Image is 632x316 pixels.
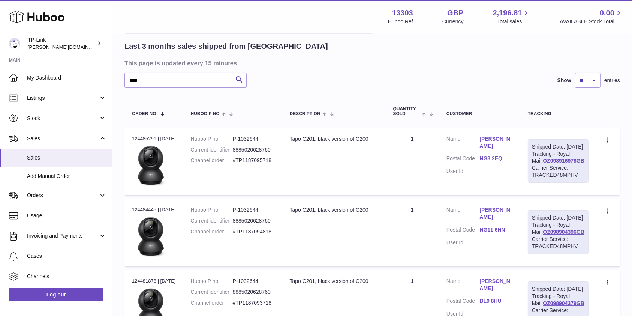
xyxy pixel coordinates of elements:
a: 0.00 AVAILABLE Stock Total [560,8,623,25]
span: Orders [27,192,99,199]
dt: Current identifier [191,217,233,224]
div: Tracking - Royal Mail: [528,210,589,254]
dt: Huboo P no [191,135,233,143]
dd: 8885020628760 [233,217,275,224]
span: Quantity Sold [393,107,420,116]
a: OZ098916978GB [543,158,584,164]
dt: Name [446,206,479,223]
span: Sales [27,135,99,142]
div: Currency [442,18,464,25]
div: Tracking [528,111,589,116]
dd: #TP1187093718 [233,299,275,307]
dt: User Id [446,239,479,246]
a: OZ098904396GB [543,229,584,235]
div: 124484445 | [DATE] [132,206,176,213]
dt: Postal Code [446,155,479,164]
dt: Postal Code [446,298,479,307]
span: entries [604,77,620,84]
span: Channels [27,273,106,280]
span: Sales [27,154,106,161]
a: [PERSON_NAME] [479,278,512,292]
dd: 8885020628760 [233,289,275,296]
dt: Huboo P no [191,278,233,285]
img: 133031739979760.jpg [132,144,169,186]
dt: Channel order [191,157,233,164]
dt: Channel order [191,299,233,307]
span: Cases [27,253,106,260]
span: Total sales [497,18,530,25]
dd: #TP1187094818 [233,228,275,235]
div: Tapo C201, black version of C200 [290,206,378,214]
img: susie.li@tp-link.com [9,38,20,49]
a: Log out [9,288,103,301]
img: 133031739979760.jpg [132,216,169,257]
div: 124481878 | [DATE] [132,278,176,284]
span: 0.00 [600,8,614,18]
dt: Postal Code [446,226,479,235]
span: Invoicing and Payments [27,232,99,239]
span: AVAILABLE Stock Total [560,18,623,25]
strong: 13303 [392,8,413,18]
h3: This page is updated every 15 minutes [124,59,618,67]
a: 2,196.81 Total sales [493,8,531,25]
dt: User Id [446,168,479,175]
span: Huboo P no [191,111,220,116]
dt: Huboo P no [191,206,233,214]
div: Shipped Date: [DATE] [532,286,584,293]
td: 1 [386,128,439,196]
label: Show [557,77,571,84]
dd: 8885020628760 [233,146,275,153]
a: [PERSON_NAME] [479,206,512,221]
a: NG11 6NN [479,226,512,233]
dt: Name [446,135,479,152]
a: [PERSON_NAME] [479,135,512,150]
dd: P-1032644 [233,278,275,285]
span: Order No [132,111,156,116]
div: Carrier Service: TRACKED48MPHV [532,236,584,250]
span: Stock [27,115,99,122]
td: 1 [386,199,439,266]
dt: Name [446,278,479,294]
span: 2,196.81 [493,8,522,18]
dd: #TP1187095718 [233,157,275,164]
div: Tracking - Royal Mail: [528,139,589,183]
dd: P-1032644 [233,135,275,143]
div: Tapo C201, black version of C200 [290,135,378,143]
a: BL9 8HU [479,298,512,305]
div: TP-Link [28,36,95,51]
a: OZ098904379GB [543,300,584,306]
dt: Channel order [191,228,233,235]
span: Add Manual Order [27,173,106,180]
dt: Current identifier [191,289,233,296]
span: Listings [27,95,99,102]
div: Customer [446,111,513,116]
div: Carrier Service: TRACKED48MPHV [532,164,584,179]
div: 124485291 | [DATE] [132,135,176,142]
div: Huboo Ref [388,18,413,25]
span: [PERSON_NAME][DOMAIN_NAME][EMAIL_ADDRESS][DOMAIN_NAME] [28,44,189,50]
dd: P-1032644 [233,206,275,214]
span: My Dashboard [27,74,106,81]
div: Tapo C201, black version of C200 [290,278,378,285]
a: NG8 2EQ [479,155,512,162]
dt: Current identifier [191,146,233,153]
strong: GBP [447,8,463,18]
div: Shipped Date: [DATE] [532,143,584,150]
div: Shipped Date: [DATE] [532,214,584,221]
h2: Last 3 months sales shipped from [GEOGRAPHIC_DATA] [124,41,328,51]
span: Description [290,111,320,116]
span: Usage [27,212,106,219]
